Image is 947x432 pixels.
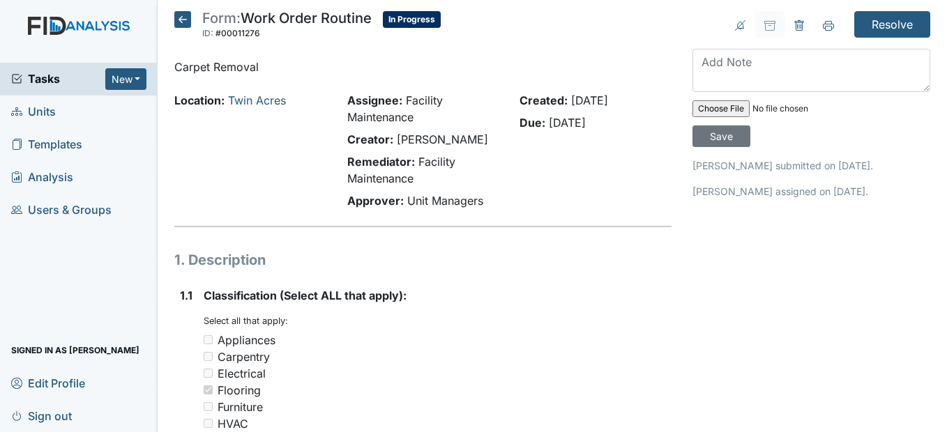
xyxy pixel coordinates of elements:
div: HVAC [218,415,248,432]
span: ID: [202,28,213,38]
span: #00011276 [215,28,260,38]
span: Analysis [11,167,73,188]
small: Select all that apply: [204,316,288,326]
div: Furniture [218,399,263,415]
span: In Progress [383,11,441,28]
input: Appliances [204,335,213,344]
button: New [105,68,147,90]
span: [DATE] [549,116,586,130]
a: Twin Acres [228,93,286,107]
p: Carpet Removal [174,59,671,75]
span: Unit Managers [407,194,483,208]
p: [PERSON_NAME] submitted on [DATE]. [692,158,930,173]
div: Work Order Routine [202,11,372,42]
strong: Location: [174,93,225,107]
input: Resolve [854,11,930,38]
strong: Creator: [347,132,393,146]
a: Tasks [11,70,105,87]
div: Appliances [218,332,275,348]
span: Signed in as [PERSON_NAME] [11,339,139,361]
input: HVAC [204,419,213,428]
strong: Approver: [347,194,404,208]
input: Electrical [204,369,213,378]
span: Templates [11,134,82,155]
strong: Created: [520,93,568,107]
input: Furniture [204,402,213,411]
span: [PERSON_NAME] [397,132,488,146]
span: Form: [202,10,241,26]
div: Electrical [218,365,266,382]
p: [PERSON_NAME] assigned on [DATE]. [692,184,930,199]
input: Flooring [204,385,213,394]
span: [DATE] [571,93,608,107]
input: Save [692,125,750,147]
strong: Due: [520,116,545,130]
span: Sign out [11,405,72,426]
span: Classification (Select ALL that apply): [204,288,407,302]
strong: Assignee: [347,93,402,107]
div: Carpentry [218,348,270,365]
span: Users & Groups [11,199,112,221]
input: Carpentry [204,352,213,361]
div: Flooring [218,382,261,399]
strong: Remediator: [347,155,415,169]
label: 1.1 [180,287,192,304]
span: Units [11,101,56,123]
span: Edit Profile [11,372,85,394]
h1: 1. Description [174,249,671,270]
